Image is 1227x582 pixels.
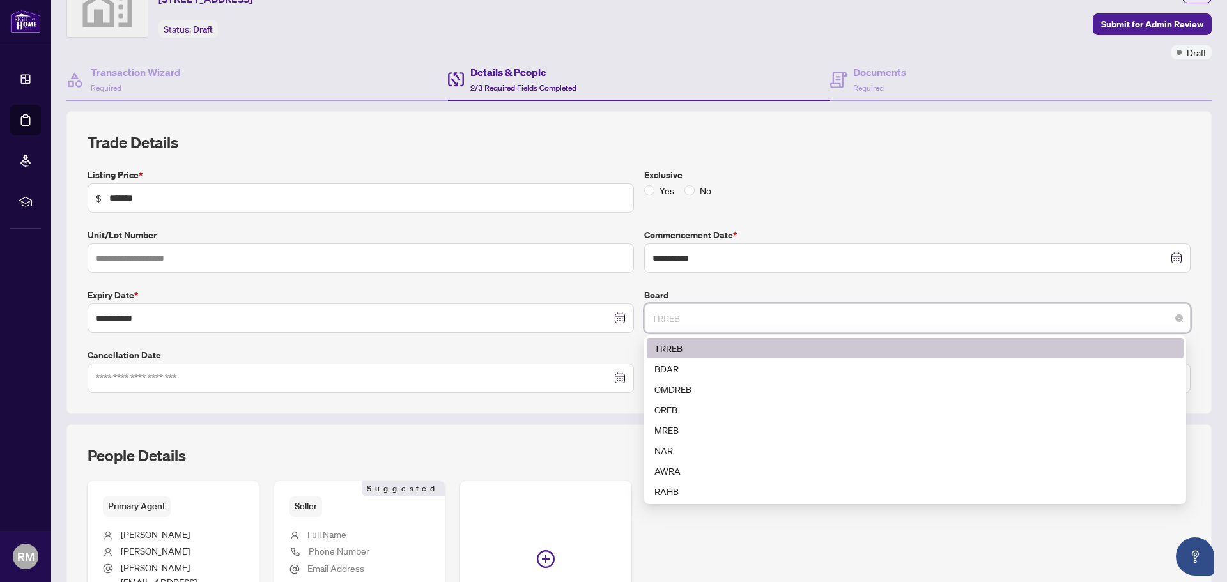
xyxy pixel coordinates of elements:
div: TRREB [647,338,1184,358]
span: TRREB [652,306,1183,330]
span: Seller [289,496,322,516]
div: OMDREB [654,382,1176,396]
label: Unit/Lot Number [88,228,634,242]
span: No [695,183,716,197]
h4: Transaction Wizard [91,65,181,80]
div: OREB [647,399,1184,420]
h2: Trade Details [88,132,1191,153]
span: Yes [654,183,679,197]
div: MREB [647,420,1184,440]
div: Status: [158,20,218,38]
span: Full Name [307,528,346,540]
div: AWRA [654,464,1176,478]
span: close-circle [1175,314,1183,322]
div: OMDREB [647,379,1184,399]
span: Suggested [362,481,445,496]
span: [PERSON_NAME] [121,545,190,556]
div: AWRA [647,461,1184,481]
div: RAHB [647,481,1184,502]
div: BDAR [654,362,1176,376]
label: Board [644,288,1191,302]
button: Open asap [1176,537,1214,576]
span: [PERSON_NAME] [121,528,190,540]
span: Email Address [307,562,364,574]
span: Primary Agent [103,496,171,516]
h4: Details & People [470,65,576,80]
div: RAHB [654,484,1176,498]
span: Draft [1187,45,1207,59]
span: Required [853,83,884,93]
span: Required [91,83,121,93]
label: Expiry Date [88,288,634,302]
span: Draft [193,24,213,35]
span: plus-circle [537,550,555,568]
div: NAR [654,443,1176,457]
img: logo [10,10,41,33]
span: Submit for Admin Review [1101,14,1203,34]
span: Phone Number [309,545,369,556]
span: RM [17,548,35,565]
span: 2/3 Required Fields Completed [470,83,576,93]
div: BDAR [647,358,1184,379]
span: $ [96,191,102,205]
h4: Documents [853,65,906,80]
h2: People Details [88,445,186,466]
label: Commencement Date [644,228,1191,242]
label: Listing Price [88,168,634,182]
div: MREB [654,423,1176,437]
div: OREB [654,402,1176,417]
div: TRREB [654,341,1176,355]
label: Exclusive [644,168,1191,182]
div: NAR [647,440,1184,461]
label: Cancellation Date [88,348,634,362]
button: Submit for Admin Review [1093,13,1212,35]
